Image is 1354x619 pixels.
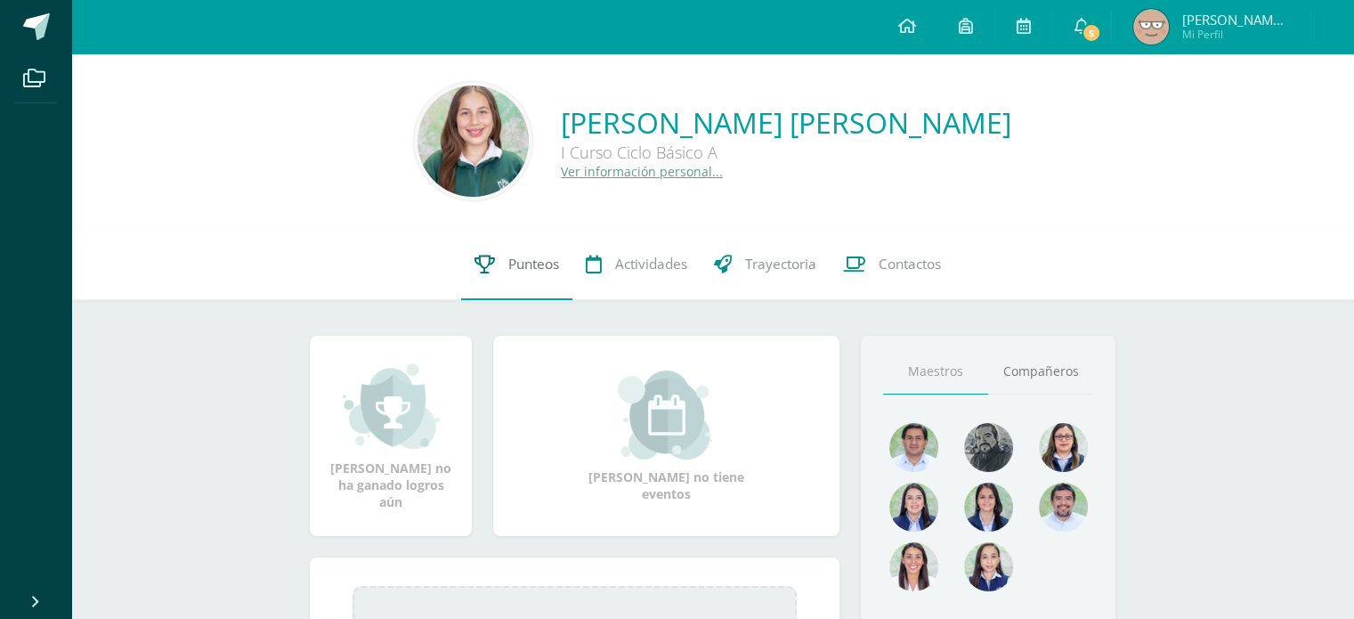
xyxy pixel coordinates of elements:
[572,229,701,300] a: Actividades
[578,371,756,502] div: [PERSON_NAME] no tiene eventos
[889,483,938,532] img: 421193c219fb0d09e137c3cdd2ddbd05.png
[964,423,1013,472] img: 4179e05c207095638826b52d0d6e7b97.png
[461,229,572,300] a: Punteos
[830,229,954,300] a: Contactos
[561,163,723,180] a: Ver información personal...
[964,542,1013,591] img: e0582db7cc524a9960c08d03de9ec803.png
[508,255,559,273] span: Punteos
[1039,483,1088,532] img: 2928173b59948196966dad9e2036a027.png
[561,103,1011,142] a: [PERSON_NAME] [PERSON_NAME]
[1082,23,1101,43] span: 5
[889,542,938,591] img: 38d188cc98c34aa903096de2d1c9671e.png
[883,349,988,395] a: Maestros
[1182,11,1289,29] span: [PERSON_NAME] [PERSON_NAME]
[964,483,1013,532] img: d4e0c534ae446c0d00535d3bb96704e9.png
[343,362,440,451] img: achievement_small.png
[889,423,938,472] img: 1e7bfa517bf798cc96a9d855bf172288.png
[1182,27,1289,42] span: Mi Perfil
[418,86,529,197] img: dcae83aecdce28b3332d0a5e74de40d4.png
[1133,9,1169,45] img: 21b300191b0ea1a6c6b5d9373095fc38.png
[618,371,715,460] img: event_small.png
[879,255,941,273] span: Contactos
[745,255,816,273] span: Trayectoria
[988,349,1093,395] a: Compañeros
[328,362,454,510] div: [PERSON_NAME] no ha ganado logros aún
[701,229,830,300] a: Trayectoria
[615,255,687,273] span: Actividades
[1039,423,1088,472] img: 9e1b7ce4e6aa0d8e84a9b74fa5951954.png
[561,142,1011,163] div: I Curso Ciclo Básico A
